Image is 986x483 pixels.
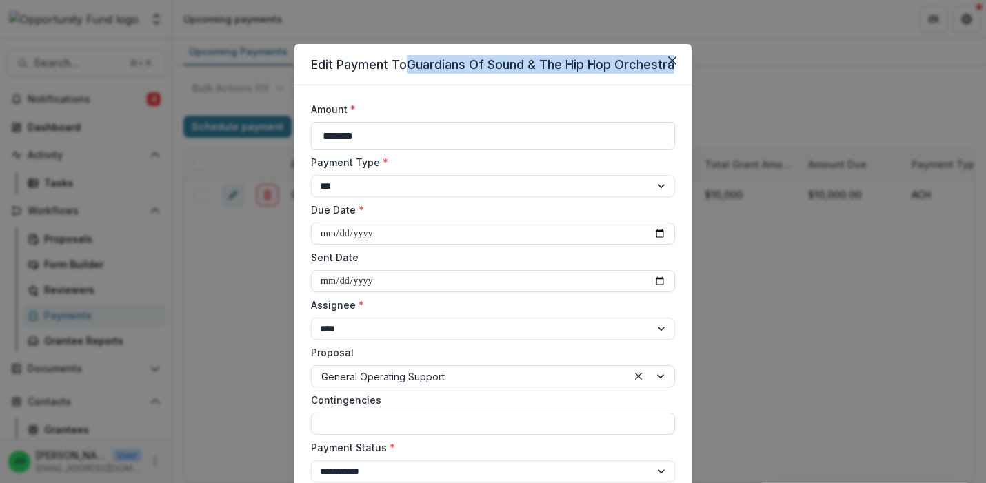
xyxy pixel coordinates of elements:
[311,345,667,360] label: Proposal
[311,155,667,169] label: Payment Type
[294,44,692,85] header: Edit Payment To Guardians Of Sound & The Hip Hop Orchestra
[311,298,667,312] label: Assignee
[311,440,667,455] label: Payment Status
[630,368,647,384] div: Clear selected options
[311,250,667,265] label: Sent Date
[661,50,683,72] button: Close
[311,203,667,217] label: Due Date
[311,393,667,407] label: Contingencies
[311,102,667,116] label: Amount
